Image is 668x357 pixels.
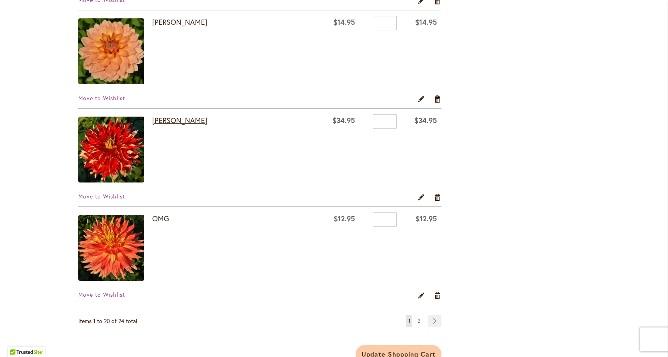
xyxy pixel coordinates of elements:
img: NICK SR. [78,117,144,182]
span: 1 [408,318,410,324]
img: NICHOLAS [78,18,144,84]
a: Move to Wishlist [78,192,125,200]
iframe: Launch Accessibility Center [6,329,28,351]
a: Move to Wishlist [78,94,125,102]
span: Items 1 to 20 of 24 total [78,317,137,325]
span: $14.95 [415,17,437,27]
a: 2 [416,315,422,327]
span: $12.95 [416,214,437,223]
img: OMG [78,215,144,281]
a: OMG [152,214,169,223]
a: [PERSON_NAME] [152,115,207,125]
span: $34.95 [414,115,437,125]
a: NICK SR. [78,117,152,184]
a: OMG [78,215,152,283]
a: Move to Wishlist [78,291,125,298]
span: 2 [417,318,420,324]
span: $34.95 [332,115,355,125]
span: $12.95 [334,214,355,223]
span: $14.95 [333,17,355,27]
a: [PERSON_NAME] [152,17,207,27]
a: NICHOLAS [78,18,152,86]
